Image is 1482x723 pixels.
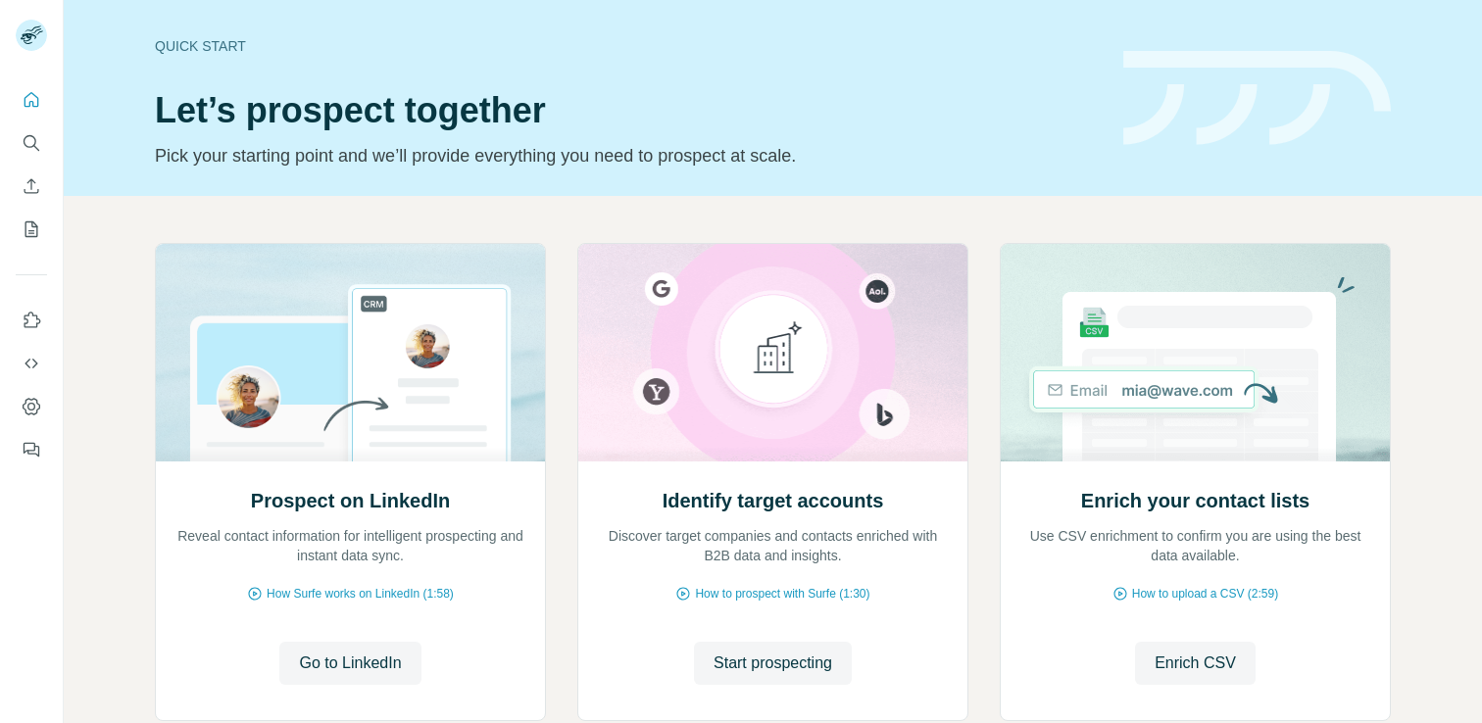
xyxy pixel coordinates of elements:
[1123,51,1391,146] img: banner
[16,303,47,338] button: Use Surfe on LinkedIn
[16,82,47,118] button: Quick start
[299,651,401,675] span: Go to LinkedIn
[1135,642,1256,685] button: Enrich CSV
[267,585,454,602] span: How Surfe works on LinkedIn (1:58)
[1081,487,1309,514] h2: Enrich your contact lists
[155,91,1100,130] h1: Let’s prospect together
[155,36,1100,56] div: Quick start
[16,432,47,467] button: Feedback
[16,389,47,424] button: Dashboard
[598,526,948,565] p: Discover target companies and contacts enriched with B2B data and insights.
[279,642,420,685] button: Go to LinkedIn
[16,212,47,247] button: My lists
[1132,585,1278,602] span: How to upload a CSV (2:59)
[1155,651,1236,675] span: Enrich CSV
[251,487,450,514] h2: Prospect on LinkedIn
[695,585,869,602] span: How to prospect with Surfe (1:30)
[16,346,47,381] button: Use Surfe API
[714,651,832,675] span: Start prospecting
[577,244,968,461] img: Identify target accounts
[1020,526,1370,565] p: Use CSV enrichment to confirm you are using the best data available.
[155,244,546,461] img: Prospect on LinkedIn
[663,487,884,514] h2: Identify target accounts
[1000,244,1391,461] img: Enrich your contact lists
[175,526,525,565] p: Reveal contact information for intelligent prospecting and instant data sync.
[694,642,852,685] button: Start prospecting
[16,125,47,161] button: Search
[16,169,47,204] button: Enrich CSV
[155,142,1100,169] p: Pick your starting point and we’ll provide everything you need to prospect at scale.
